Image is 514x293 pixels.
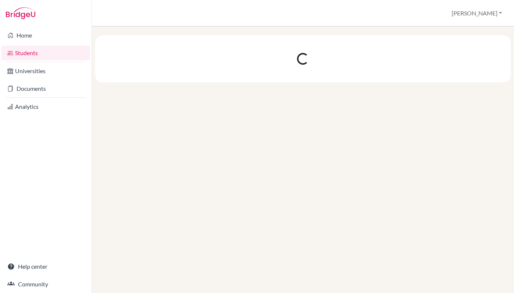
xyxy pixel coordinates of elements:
a: Analytics [1,99,90,114]
a: Documents [1,81,90,96]
a: Help center [1,259,90,274]
a: Community [1,277,90,292]
a: Home [1,28,90,43]
a: Universities [1,64,90,78]
button: [PERSON_NAME] [448,6,505,20]
a: Students [1,46,90,60]
img: Bridge-U [6,7,35,19]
